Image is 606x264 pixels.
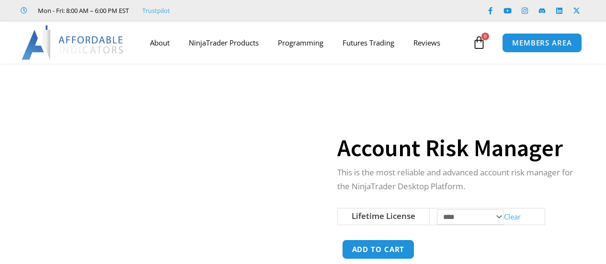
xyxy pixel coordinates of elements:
[352,210,415,221] label: Lifetime License
[504,211,521,221] a: Clear options
[333,32,404,54] a: Futures Trading
[481,33,489,40] span: 0
[337,166,583,194] p: This is the most reliable and advanced account risk manager for the NinjaTrader Desktop Platform.
[22,25,125,60] img: LogoAI | Affordable Indicators – NinjaTrader
[35,5,129,16] span: Mon - Fri: 8:00 AM – 6:00 PM EST
[268,32,333,54] a: Programming
[404,32,450,54] a: Reviews
[179,32,268,54] a: NinjaTrader Products
[342,240,415,259] button: Add to cart
[337,131,583,165] h1: Account Risk Manager
[142,5,170,16] a: Trustpilot
[512,39,572,46] span: MEMBERS AREA
[458,29,500,57] a: 0
[140,32,179,54] a: About
[502,33,582,53] a: MEMBERS AREA
[140,32,470,54] nav: Menu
